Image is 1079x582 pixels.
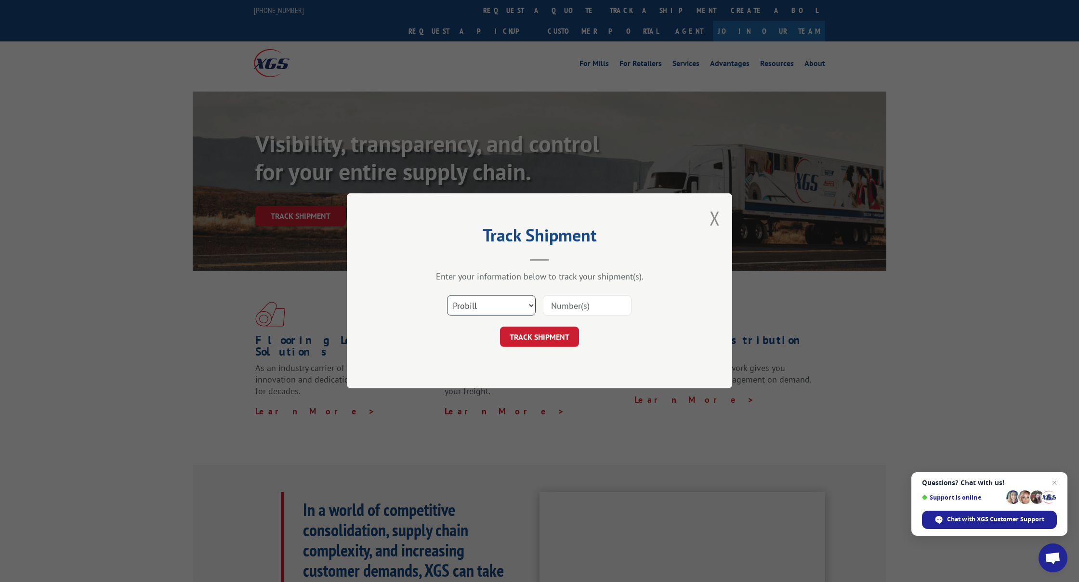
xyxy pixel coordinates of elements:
div: Enter your information below to track your shipment(s). [395,271,684,282]
button: Close modal [710,205,720,231]
span: Chat with XGS Customer Support [947,515,1044,524]
span: Support is online [922,494,1003,501]
span: Questions? Chat with us! [922,479,1057,487]
div: Open chat [1039,543,1067,572]
div: Chat with XGS Customer Support [922,511,1057,529]
input: Number(s) [543,296,632,316]
span: Close chat [1049,477,1060,489]
button: TRACK SHIPMENT [500,327,579,347]
h2: Track Shipment [395,228,684,247]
